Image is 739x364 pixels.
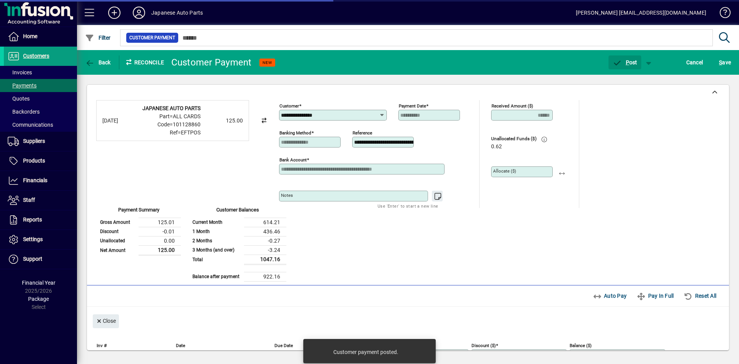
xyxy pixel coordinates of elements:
td: 2 Months [189,236,244,245]
button: Post [609,55,641,69]
mat-label: Reference [353,130,372,136]
mat-label: Allocate ($) [493,168,516,174]
a: Suppliers [4,132,77,151]
span: Due Date [274,343,371,348]
a: Financials [4,171,77,190]
td: Discount [96,227,139,236]
span: 0.62 [491,144,502,150]
span: Quotes [8,96,30,102]
div: Payment Summary [96,206,181,218]
span: P [626,59,629,65]
td: 1 Month [189,227,244,236]
span: Customer Payment [129,34,175,42]
span: Support [23,256,42,262]
span: Reset All [684,290,716,302]
strong: JAPANESE AUTO PARTS [142,105,201,111]
a: Communications [4,118,77,131]
td: 922.16 [244,272,286,281]
app-page-header-button: Close [91,317,121,324]
a: Products [4,151,77,171]
div: Reconcile [119,56,166,69]
span: S [719,59,722,65]
span: Settings [23,236,43,242]
span: Date [176,343,272,348]
td: 125.00 [139,245,181,255]
td: Gross Amount [96,218,139,227]
span: Home [23,33,37,39]
span: NEW [262,60,272,65]
span: Unallocated Funds ($) [491,136,537,141]
a: Staff [4,191,77,210]
button: Auto Pay [590,289,630,303]
span: Payments [8,82,37,89]
td: -3.24 [244,245,286,255]
a: Invoices [4,66,77,79]
div: [DATE] [102,117,133,125]
span: Products [23,158,45,164]
mat-label: Notes [281,193,293,198]
div: Customer payment posted. [333,348,398,356]
span: Communications [8,122,53,128]
span: Cancel [686,56,703,69]
span: Reports [23,216,42,223]
div: 125.00 [204,117,243,125]
td: Unallocated [96,236,139,245]
button: Add [102,6,127,20]
span: Staff [23,197,35,203]
app-page-summary-card: Payment Summary [96,208,181,256]
span: Auto Pay [593,290,627,302]
div: Customer Balances [189,206,286,218]
a: Reports [4,210,77,230]
td: Balance after payment [189,272,244,281]
app-page-summary-card: Customer Balances [189,208,286,282]
td: 3 Months (and over) [189,245,244,255]
span: Suppliers [23,138,45,144]
button: Pay In Full [634,289,677,303]
mat-label: Banking method [279,130,311,136]
mat-label: Payment Date [399,103,426,109]
button: Close [93,314,119,328]
mat-label: Bank Account [279,157,307,163]
button: Profile [127,6,151,20]
a: Support [4,250,77,269]
mat-label: Customer [279,103,299,109]
div: [PERSON_NAME] [EMAIL_ADDRESS][DOMAIN_NAME] [576,7,706,19]
span: Financial Year [22,280,55,286]
mat-label: Received Amount ($) [492,103,533,109]
td: Current Month [189,218,244,227]
div: Customer Payment [171,56,252,69]
mat-label: Balance ($) [570,342,592,348]
td: -0.27 [244,236,286,245]
span: ost [612,59,637,65]
button: Reset this payment [705,345,723,363]
span: Financials [23,177,47,183]
a: Payments [4,79,77,92]
button: Filter [83,31,113,45]
mat-label: Discount ($) [471,342,496,348]
div: Japanese Auto Parts [151,7,203,19]
span: Package [28,296,49,302]
mat-hint: Use 'Enter' to start a new line [378,201,438,210]
app-page-header-button: Back [77,55,119,69]
span: Filter [85,35,111,41]
button: Cancel [684,55,705,69]
a: Home [4,27,77,46]
td: 0.00 [139,236,181,245]
a: Quotes [4,92,77,105]
td: 125.01 [139,218,181,227]
td: 614.21 [244,218,286,227]
td: 1047.16 [244,255,286,264]
td: 436.46 [244,227,286,236]
td: -0.01 [139,227,181,236]
span: Backorders [8,109,40,115]
span: ave [719,56,731,69]
a: Knowledge Base [714,2,729,27]
span: Back [85,59,111,65]
span: Invoices [8,69,32,75]
span: Inv # [97,343,174,348]
a: Settings [4,230,77,249]
span: Pay In Full [637,290,674,302]
span: Customers [23,53,49,59]
span: Part=ALL CARDS Code=101128860 Ref=EFTPOS [157,113,201,136]
span: Close [96,315,116,327]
